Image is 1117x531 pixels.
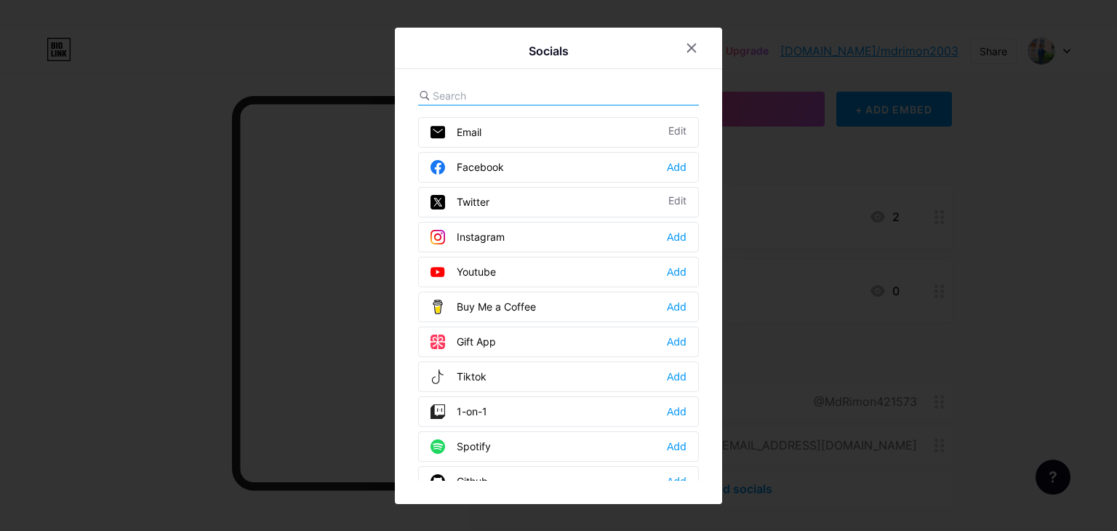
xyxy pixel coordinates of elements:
[431,300,536,314] div: Buy Me a Coffee
[667,370,686,384] div: Add
[431,439,491,454] div: Spotify
[668,195,686,209] div: Edit
[667,230,686,244] div: Add
[667,404,686,419] div: Add
[431,125,481,140] div: Email
[667,474,686,489] div: Add
[431,474,488,489] div: Github
[431,370,487,384] div: Tiktok
[667,439,686,454] div: Add
[667,335,686,349] div: Add
[431,160,504,175] div: Facebook
[667,265,686,279] div: Add
[431,404,487,419] div: 1-on-1
[529,42,569,60] div: Socials
[667,300,686,314] div: Add
[667,160,686,175] div: Add
[431,230,505,244] div: Instagram
[668,125,686,140] div: Edit
[431,335,496,349] div: Gift App
[433,88,593,103] input: Search
[431,195,489,209] div: Twitter
[431,265,496,279] div: Youtube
